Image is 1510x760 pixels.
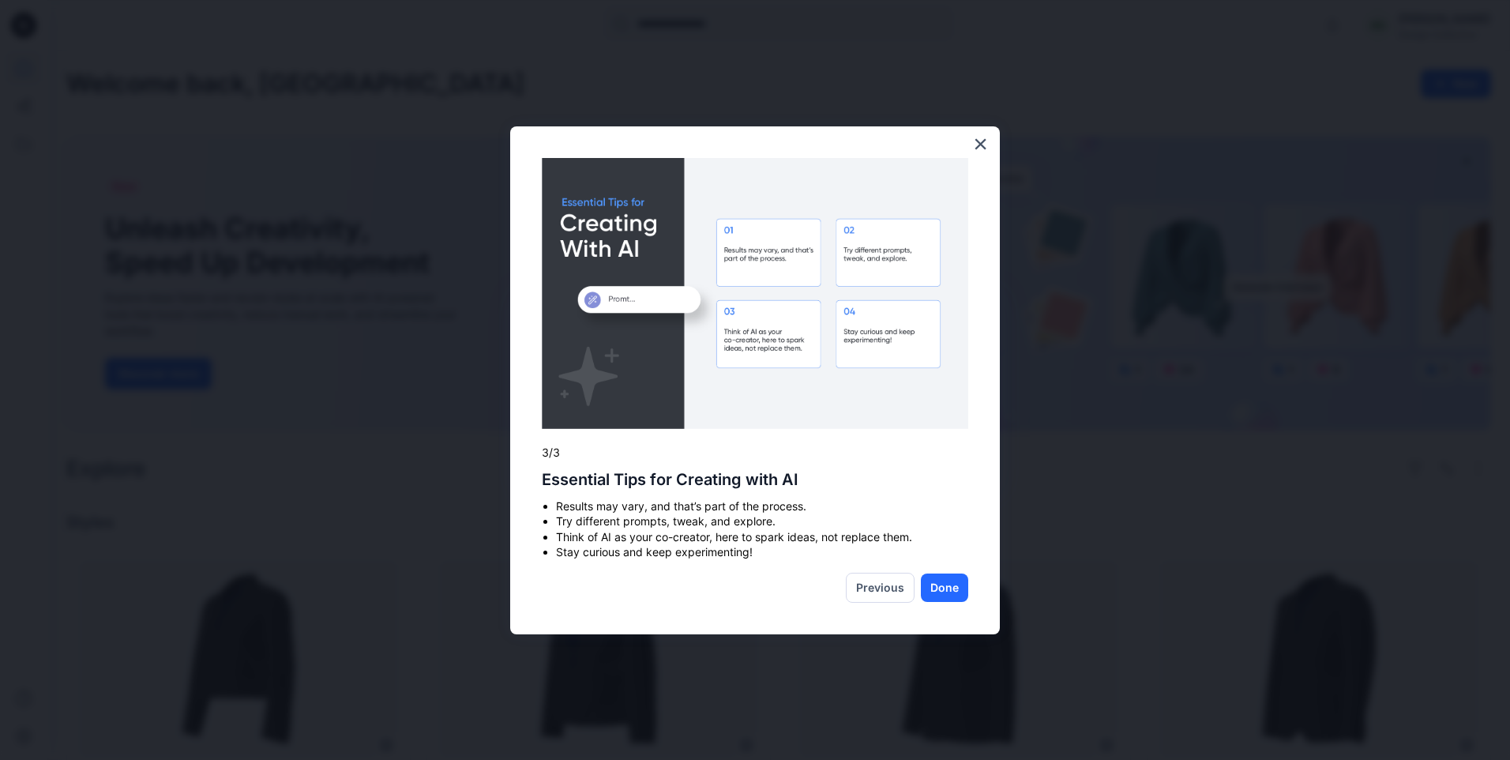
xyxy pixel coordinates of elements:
[556,514,968,529] li: Try different prompts, tweak, and explore.
[556,529,968,545] li: Think of AI as your co-creator, here to spark ideas, not replace them.
[542,470,968,489] h2: Essential Tips for Creating with AI
[973,131,988,156] button: Close
[921,574,968,602] button: Done
[556,499,968,514] li: Results may vary, and that’s part of the process.
[556,544,968,560] li: Stay curious and keep experimenting!
[846,573,915,603] button: Previous
[542,445,968,461] p: 3/3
